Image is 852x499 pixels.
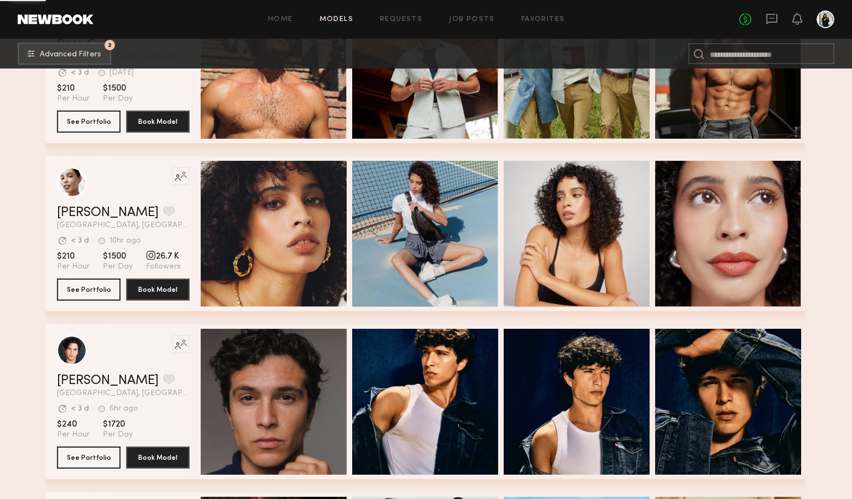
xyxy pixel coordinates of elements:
[57,374,159,387] a: [PERSON_NAME]
[57,262,90,272] span: Per Hour
[320,16,353,23] a: Models
[103,419,133,430] span: $1720
[146,262,181,272] span: Followers
[380,16,422,23] a: Requests
[109,69,134,77] div: [DATE]
[126,279,190,301] button: Book Model
[103,251,133,262] span: $1500
[103,430,133,440] span: Per Day
[103,94,133,104] span: Per Day
[57,206,159,219] a: [PERSON_NAME]
[126,447,190,469] button: Book Model
[103,83,133,94] span: $1500
[521,16,565,23] a: Favorites
[40,51,101,59] span: Advanced Filters
[103,262,133,272] span: Per Day
[109,405,138,413] div: 6hr ago
[18,43,111,65] button: 2Advanced Filters
[57,222,190,229] span: [GEOGRAPHIC_DATA], [GEOGRAPHIC_DATA]
[57,94,90,104] span: Per Hour
[71,405,89,413] div: < 3 d
[57,83,90,94] span: $210
[57,279,121,301] button: See Portfolio
[71,237,89,245] div: < 3 d
[126,111,190,133] button: Book Model
[71,69,89,77] div: < 3 d
[108,43,112,48] span: 2
[57,430,90,440] span: Per Hour
[57,111,121,133] button: See Portfolio
[146,251,181,262] span: 26.7 K
[449,16,495,23] a: Job Posts
[57,447,121,469] button: See Portfolio
[57,419,90,430] span: $240
[268,16,293,23] a: Home
[109,237,141,245] div: 10hr ago
[57,251,90,262] span: $210
[57,390,190,397] span: [GEOGRAPHIC_DATA], [GEOGRAPHIC_DATA]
